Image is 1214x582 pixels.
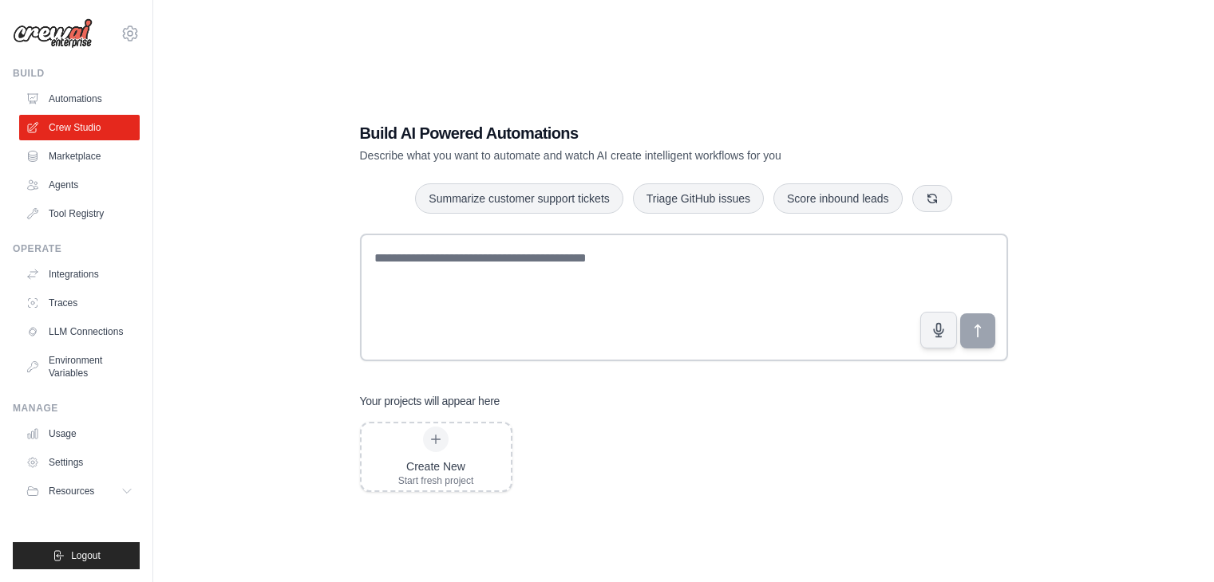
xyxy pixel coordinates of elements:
[415,183,623,214] button: Summarize customer support tickets
[360,147,896,163] p: Describe what you want to automate and watch AI create intelligent workflows for you
[19,262,140,287] a: Integrations
[19,319,140,344] a: LLM Connections
[13,242,140,255] div: Operate
[19,290,140,316] a: Traces
[13,67,140,80] div: Build
[19,201,140,226] a: Tool Registry
[1134,505,1214,582] iframe: Chat Widget
[360,122,896,144] h1: Build AI Powered Automations
[633,183,764,214] button: Triage GitHub issues
[19,172,140,198] a: Agents
[19,450,140,475] a: Settings
[13,542,140,569] button: Logout
[13,18,93,49] img: Logo
[773,183,903,214] button: Score inbound leads
[71,549,101,562] span: Logout
[19,421,140,446] a: Usage
[360,393,500,409] h3: Your projects will appear here
[19,115,140,140] a: Crew Studio
[920,312,957,348] button: Click to speak your automation idea
[912,185,952,212] button: Get new suggestions
[19,348,140,386] a: Environment Variables
[19,144,140,169] a: Marketplace
[13,402,140,415] div: Manage
[398,458,474,474] div: Create New
[49,485,94,497] span: Resources
[398,474,474,487] div: Start fresh project
[19,478,140,504] button: Resources
[19,86,140,112] a: Automations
